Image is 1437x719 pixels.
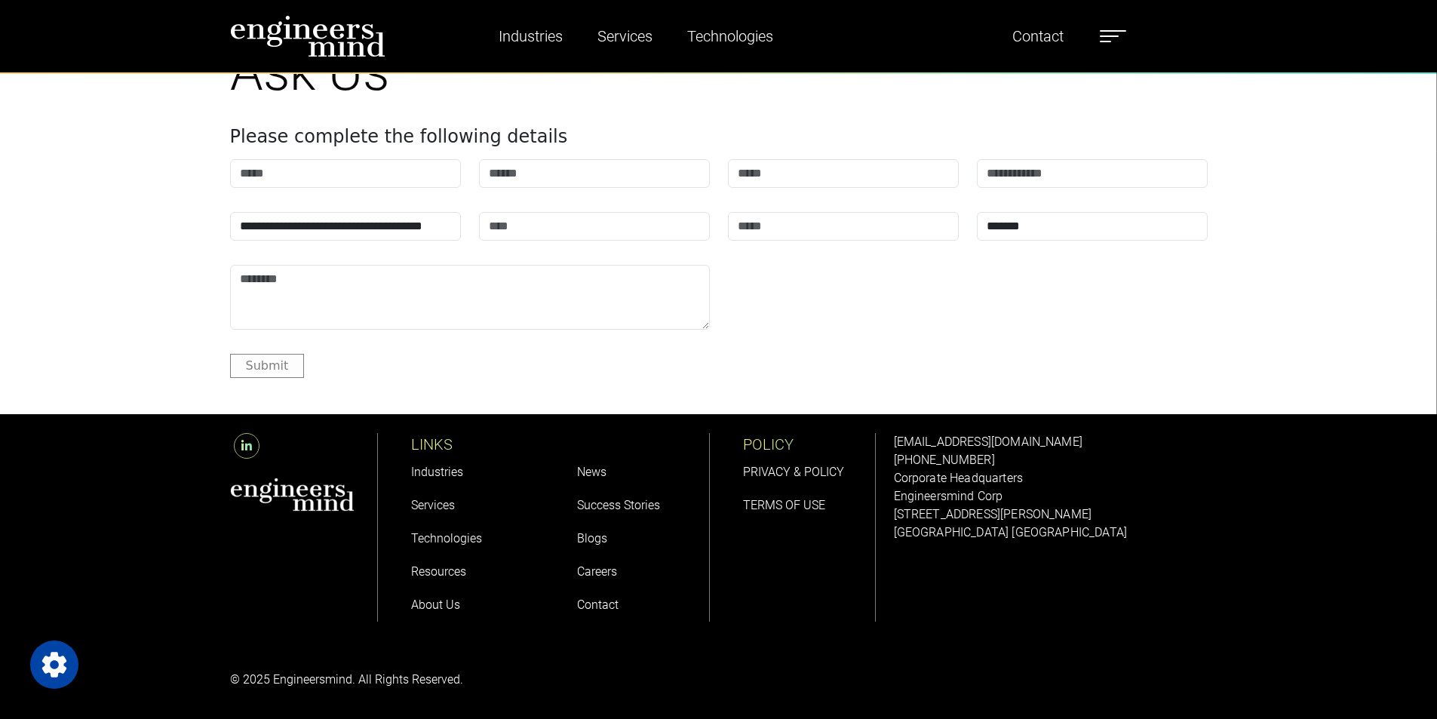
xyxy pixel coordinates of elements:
a: Contact [1006,19,1070,54]
iframe: reCAPTCHA [728,265,957,324]
a: Blogs [577,531,607,545]
button: Submit [230,354,305,377]
a: About Us [411,598,460,612]
a: Resources [411,564,466,579]
p: POLICY [743,433,875,456]
h4: Please complete the following details [230,126,1208,148]
a: [EMAIL_ADDRESS][DOMAIN_NAME] [894,435,1082,449]
a: Industries [493,19,569,54]
p: Corporate Headquarters [894,469,1208,487]
a: TERMS OF USE [743,498,825,512]
p: Engineersmind Corp [894,487,1208,505]
a: PRIVACY & POLICY [743,465,844,479]
a: Careers [577,564,617,579]
p: [GEOGRAPHIC_DATA] [GEOGRAPHIC_DATA] [894,524,1208,542]
a: LinkedIn [230,439,263,453]
img: aws [230,478,355,512]
a: Contact [577,598,619,612]
a: Industries [411,465,463,479]
p: LINKS [411,433,544,456]
a: Technologies [411,531,482,545]
a: Services [411,498,455,512]
p: [STREET_ADDRESS][PERSON_NAME] [894,505,1208,524]
a: Technologies [681,19,779,54]
a: Success Stories [577,498,660,512]
a: News [577,465,606,479]
p: © 2025 Engineersmind. All Rights Reserved. [230,671,710,689]
a: Services [591,19,659,54]
a: [PHONE_NUMBER] [894,453,995,467]
img: logo [230,15,385,57]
